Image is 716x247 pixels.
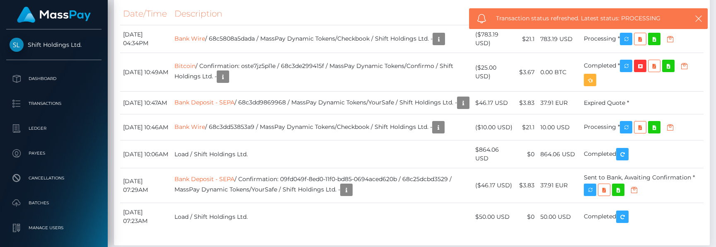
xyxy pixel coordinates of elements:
td: / Confirmation: 09fd049f-8ed0-11f0-bd85-0694aced620b / 68c25dcbd3529 / MassPay Dynamic Tokens/You... [172,168,473,203]
th: Status [581,2,704,25]
a: Cancellations [6,168,102,189]
p: Batches [10,197,98,209]
a: Bank Deposit - SEPA [174,175,235,183]
span: Transaction status refreshed. Latest status: PROCESSING [496,14,677,23]
p: Ledger [10,122,98,135]
td: [DATE] 04:34PM [120,25,172,53]
a: Ledger [6,118,102,139]
span: Shift Holdings Ltd. [6,41,102,48]
td: Completed [581,140,704,168]
td: Load / Shift Holdings Ltd. [172,203,473,231]
td: Completed [581,203,704,231]
td: 0.00 BTC [537,53,581,92]
td: / Confirmation: oste7jz5pl1e / 68c3de299415f / MassPay Dynamic Tokens/Confirmo / Shift Holdings L... [172,53,473,92]
td: 783.19 USD [537,25,581,53]
td: $864.06 USD [472,140,516,168]
td: $0 [516,203,537,231]
td: [DATE] 07:29AM [120,168,172,203]
td: [DATE] 10:06AM [120,140,172,168]
td: 10.00 USD [537,114,581,140]
td: [DATE] 07:23AM [120,203,172,231]
a: Batches [6,193,102,213]
td: Sent to Bank, Awaiting Confirmation * [581,168,704,203]
a: Bitcoin [174,62,196,70]
td: $46.17 USD [472,92,516,114]
a: Bank Wire [174,35,205,42]
td: ($25.00 USD) [472,53,516,92]
td: Processing * [581,25,704,53]
p: Dashboard [10,73,98,85]
td: Completed * [581,53,704,92]
p: Cancellations [10,172,98,184]
td: $50.00 USD [472,203,516,231]
th: Amount [472,2,516,25]
th: Description [172,2,473,25]
td: / 68c3dd53853a9 / MassPay Dynamic Tokens/Checkbook / Shift Holdings Ltd. - [172,114,473,140]
a: Dashboard [6,68,102,89]
td: $21.1 [516,114,537,140]
th: Date/Time [120,2,172,25]
td: [DATE] 10:47AM [120,92,172,114]
td: Expired Quote * [581,92,704,114]
td: $0 [516,140,537,168]
a: Payees [6,143,102,164]
p: Transactions [10,97,98,110]
td: 37.91 EUR [537,168,581,203]
p: Manage Users [10,222,98,234]
td: 37.91 EUR [537,92,581,114]
td: / 68c5808a5dada / MassPay Dynamic Tokens/Checkbook / Shift Holdings Ltd. - [172,25,473,53]
td: $3.83 [516,168,537,203]
td: [DATE] 10:49AM [120,53,172,92]
a: Bank Wire [174,123,205,131]
p: Payees [10,147,98,160]
td: $3.67 [516,53,537,92]
td: Load / Shift Holdings Ltd. [172,140,473,168]
td: ($46.17 USD) [472,168,516,203]
td: ($783.19 USD) [472,25,516,53]
td: 50.00 USD [537,203,581,231]
a: Manage Users [6,218,102,238]
td: $3.83 [516,92,537,114]
th: Fee [516,2,537,25]
td: ($10.00 USD) [472,114,516,140]
td: $21.1 [516,25,537,53]
a: Transactions [6,93,102,114]
img: Shift Holdings Ltd. [10,38,24,52]
td: Processing * [581,114,704,140]
td: / 68c3dd9869968 / MassPay Dynamic Tokens/YourSafe / Shift Holdings Ltd. - [172,92,473,114]
img: MassPay Logo [17,7,91,23]
a: Bank Deposit - SEPA [174,99,235,106]
th: Received [537,2,581,25]
td: 864.06 USD [537,140,581,168]
td: [DATE] 10:46AM [120,114,172,140]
